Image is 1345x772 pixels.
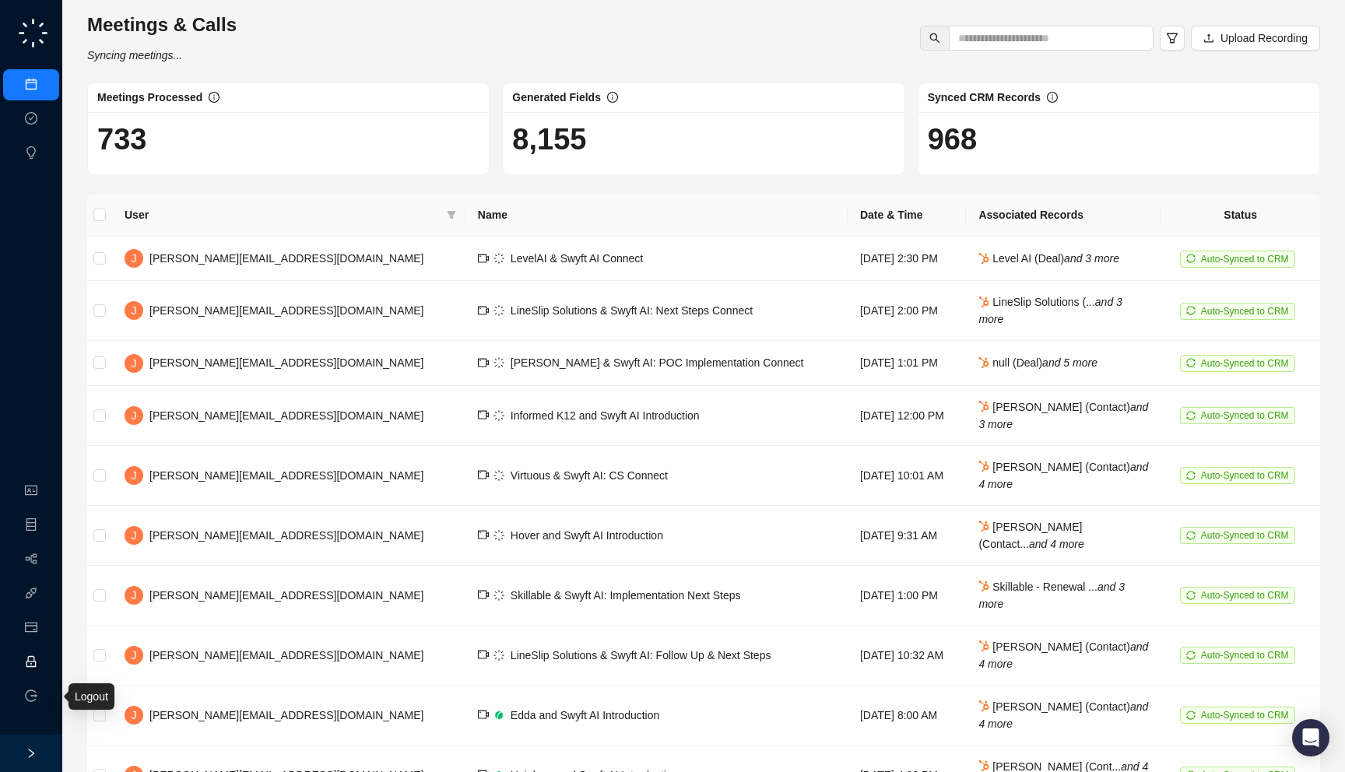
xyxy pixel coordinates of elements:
span: filter [447,210,456,219]
span: video-camera [478,529,489,540]
span: Auto-Synced to CRM [1201,306,1289,317]
span: search [929,33,940,44]
span: filter [1166,32,1178,44]
span: sync [1186,531,1196,540]
span: LevelAI & Swyft AI Connect [511,252,643,265]
span: [PERSON_NAME] (Contact... [978,521,1083,550]
img: logo-small-C4UdH2pc.png [16,16,51,51]
img: logo-small-inverted-DW8HDUn_.png [493,357,504,368]
span: sync [1186,651,1196,660]
span: video-camera [478,357,489,368]
td: [DATE] 10:01 AM [848,446,966,506]
span: Auto-Synced to CRM [1201,650,1289,661]
img: logo-small-inverted-DW8HDUn_.png [493,470,504,481]
button: Upload Recording [1191,26,1320,51]
span: J [132,587,137,604]
td: [DATE] 8:00 AM [848,686,966,746]
span: sync [1186,306,1196,315]
span: [PERSON_NAME][EMAIL_ADDRESS][DOMAIN_NAME] [149,356,423,369]
span: video-camera [478,709,489,720]
span: video-camera [478,409,489,420]
span: [PERSON_NAME] & Swyft AI: POC Implementation Connect [511,356,804,369]
span: J [132,527,137,544]
span: J [132,467,137,484]
span: Synced CRM Records [928,91,1041,104]
span: filter [444,203,459,226]
span: Auto-Synced to CRM [1201,470,1289,481]
i: Syncing meetings... [87,49,182,61]
i: and 3 more [978,401,1148,430]
img: grain-rgTwWAhv.png [493,710,504,721]
span: video-camera [478,649,489,660]
span: [PERSON_NAME][EMAIL_ADDRESS][DOMAIN_NAME] [149,304,423,317]
td: [DATE] 2:00 PM [848,281,966,341]
span: Meetings Processed [97,91,202,104]
span: right [26,748,37,759]
span: video-camera [478,469,489,480]
span: Level AI (Deal) [978,252,1119,265]
span: Auto-Synced to CRM [1201,530,1289,541]
span: [PERSON_NAME][EMAIL_ADDRESS][DOMAIN_NAME] [149,709,423,721]
span: J [132,647,137,664]
img: logo-small-inverted-DW8HDUn_.png [493,305,504,316]
span: video-camera [478,305,489,316]
span: sync [1186,358,1196,367]
span: Generated Fields [512,91,601,104]
span: [PERSON_NAME] (Contact) [978,640,1148,670]
span: Auto-Synced to CRM [1201,410,1289,421]
span: Upload Recording [1220,30,1308,47]
img: logo-small-inverted-DW8HDUn_.png [493,410,504,421]
span: [PERSON_NAME][EMAIL_ADDRESS][DOMAIN_NAME] [149,469,423,482]
span: [PERSON_NAME] (Contact) [978,401,1148,430]
span: Edda and Swyft AI Introduction [511,709,659,721]
span: J [132,407,137,424]
th: Status [1161,194,1320,237]
h3: Meetings & Calls [87,12,237,37]
span: [PERSON_NAME][EMAIL_ADDRESS][DOMAIN_NAME] [149,252,423,265]
span: sync [1186,711,1196,720]
span: Skillable & Swyft AI: Implementation Next Steps [511,589,741,602]
span: video-camera [478,253,489,264]
span: Hover and Swyft AI Introduction [511,529,663,542]
div: Open Intercom Messenger [1292,719,1329,756]
span: LineSlip Solutions (... [978,296,1122,325]
span: upload [1203,33,1214,44]
span: Auto-Synced to CRM [1201,590,1289,601]
span: logout [25,690,37,702]
i: and 4 more [1029,538,1084,550]
span: J [132,355,137,372]
img: logo-small-inverted-DW8HDUn_.png [493,530,504,541]
span: J [132,302,137,319]
span: Auto-Synced to CRM [1201,254,1289,265]
i: and 4 more [978,700,1148,730]
span: info-circle [607,92,618,103]
th: Date & Time [848,194,966,237]
i: and 4 more [978,640,1148,670]
th: Name [465,194,848,237]
td: [DATE] 10:32 AM [848,626,966,686]
span: J [132,707,137,724]
span: sync [1186,471,1196,480]
span: null (Deal) [978,356,1097,369]
span: Auto-Synced to CRM [1201,358,1289,369]
i: and 5 more [1042,356,1097,369]
span: [PERSON_NAME][EMAIL_ADDRESS][DOMAIN_NAME] [149,409,423,422]
span: LineSlip Solutions & Swyft AI: Next Steps Connect [511,304,753,317]
td: [DATE] 1:01 PM [848,341,966,385]
td: [DATE] 1:00 PM [848,566,966,626]
span: info-circle [1047,92,1058,103]
h1: 8,155 [512,121,894,157]
th: Associated Records [966,194,1161,237]
img: logo-small-inverted-DW8HDUn_.png [493,650,504,661]
span: Informed K12 and Swyft AI Introduction [511,409,700,422]
span: [PERSON_NAME] (Contact) [978,461,1148,490]
span: [PERSON_NAME][EMAIL_ADDRESS][DOMAIN_NAME] [149,589,423,602]
i: and 3 more [978,581,1125,610]
span: [PERSON_NAME][EMAIL_ADDRESS][DOMAIN_NAME] [149,529,423,542]
i: and 3 more [978,296,1122,325]
img: logo-small-inverted-DW8HDUn_.png [493,253,504,264]
td: [DATE] 2:30 PM [848,237,966,281]
span: sync [1186,411,1196,420]
span: Auto-Synced to CRM [1201,710,1289,721]
i: and 3 more [1064,252,1119,265]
